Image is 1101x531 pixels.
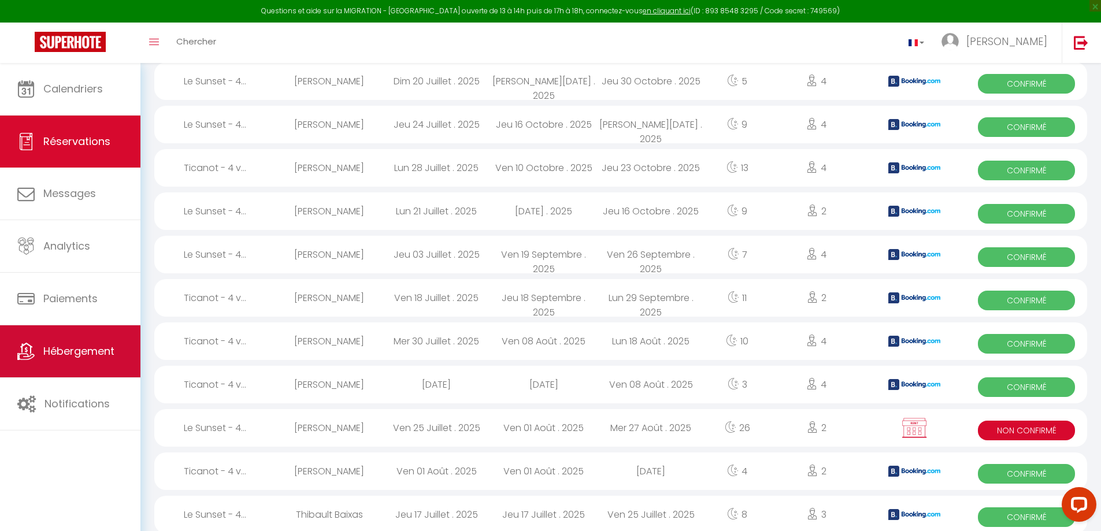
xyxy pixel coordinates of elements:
[43,239,90,253] span: Analytics
[43,344,114,358] span: Hébergement
[168,23,225,63] a: Chercher
[1074,35,1088,50] img: logout
[43,291,98,306] span: Paiements
[933,23,1062,63] a: ... [PERSON_NAME]
[643,6,691,16] a: en cliquant ici
[176,35,216,47] span: Chercher
[43,186,96,200] span: Messages
[941,33,959,50] img: ...
[45,396,110,411] span: Notifications
[35,32,106,52] img: Super Booking
[43,134,110,148] span: Réservations
[43,81,103,96] span: Calendriers
[966,34,1047,49] span: [PERSON_NAME]
[1052,482,1101,531] iframe: LiveChat chat widget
